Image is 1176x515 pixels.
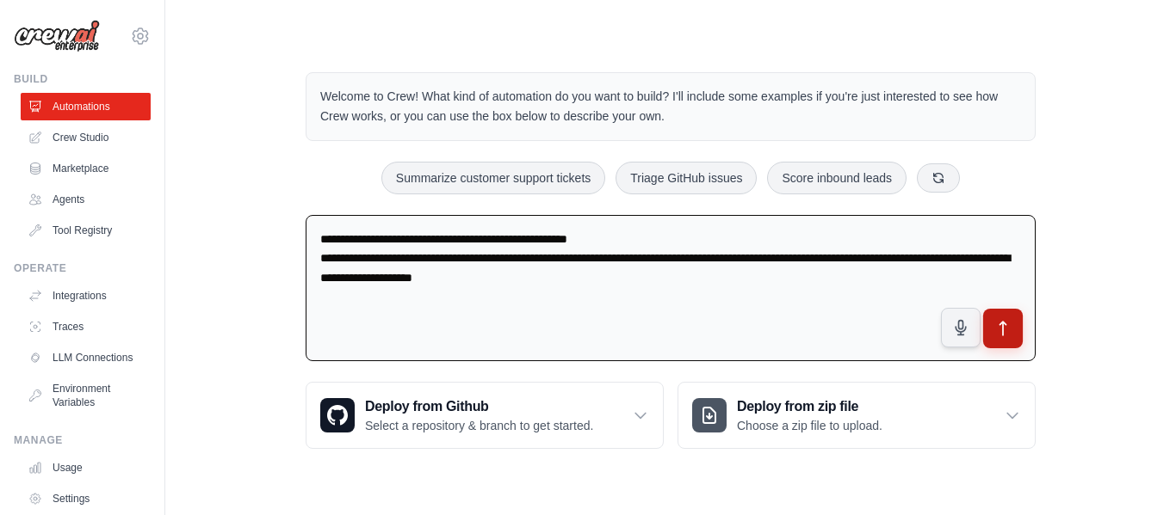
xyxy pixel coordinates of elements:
[365,417,593,434] p: Select a repository & branch to get started.
[737,417,882,434] p: Choose a zip file to upload.
[14,433,151,447] div: Manage
[21,93,151,120] a: Automations
[21,375,151,416] a: Environment Variables
[320,87,1021,126] p: Welcome to Crew! What kind of automation do you want to build? I'll include some examples if you'...
[21,454,151,481] a: Usage
[14,72,151,86] div: Build
[21,155,151,182] a: Marketplace
[737,396,882,417] h3: Deploy from zip file
[21,124,151,151] a: Crew Studio
[21,313,151,340] a: Traces
[365,396,593,417] h3: Deploy from Github
[21,282,151,310] a: Integrations
[1090,432,1176,515] div: Widget de chat
[14,261,151,275] div: Operate
[21,485,151,512] a: Settings
[616,162,757,194] button: Triage GitHub issues
[767,162,907,194] button: Score inbound leads
[14,20,100,52] img: Logo
[21,186,151,213] a: Agents
[21,344,151,371] a: LLM Connections
[21,217,151,244] a: Tool Registry
[1090,432,1176,515] iframe: Chat Widget
[381,162,605,194] button: Summarize customer support tickets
